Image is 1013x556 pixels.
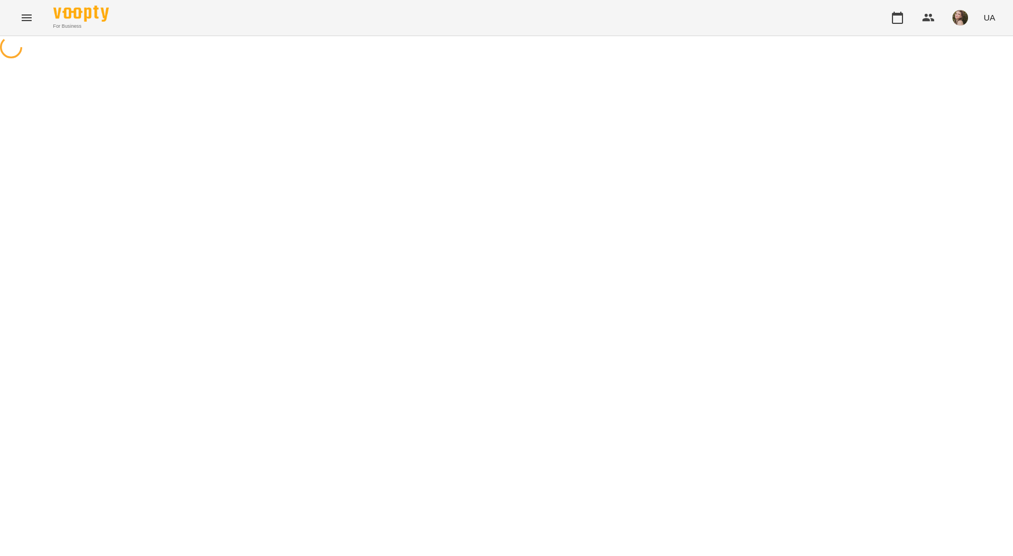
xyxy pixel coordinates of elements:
img: Voopty Logo [53,6,109,22]
button: Menu [13,4,40,31]
button: UA [979,7,1000,28]
img: 11ae2f933a9898bf6e312c35cd936515.jpg [952,10,968,26]
span: UA [984,12,995,23]
span: For Business [53,23,109,30]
